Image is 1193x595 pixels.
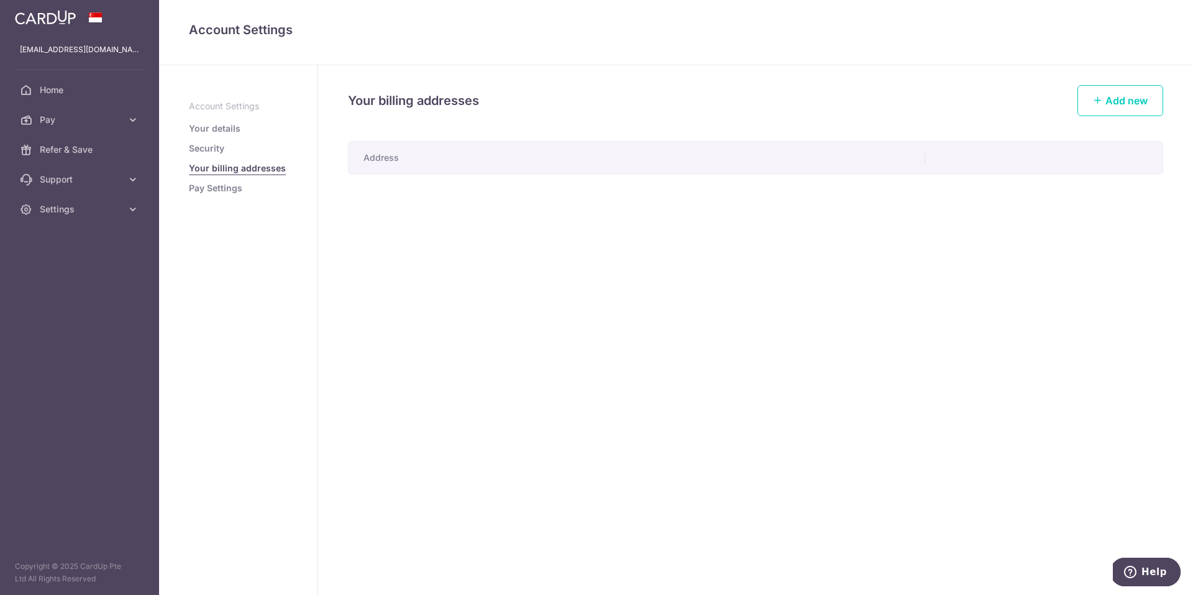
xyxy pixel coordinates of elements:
[189,182,242,194] a: Pay Settings
[189,122,240,135] a: Your details
[40,84,122,96] span: Home
[29,9,54,20] span: Help
[40,173,122,186] span: Support
[189,20,1163,40] h4: Account Settings
[1077,85,1163,116] a: Add new
[189,100,288,112] p: Account Settings
[40,203,122,216] span: Settings
[15,10,76,25] img: CardUp
[348,91,479,111] h4: Your billing addresses
[20,43,139,56] p: [EMAIL_ADDRESS][DOMAIN_NAME]
[1113,558,1181,589] iframe: Opens a widget where you can find more information
[40,114,122,126] span: Pay
[349,142,925,174] th: Address
[189,162,286,175] a: Your billing addresses
[40,143,122,156] span: Refer & Save
[1105,94,1148,107] span: Add new
[189,142,224,155] a: Security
